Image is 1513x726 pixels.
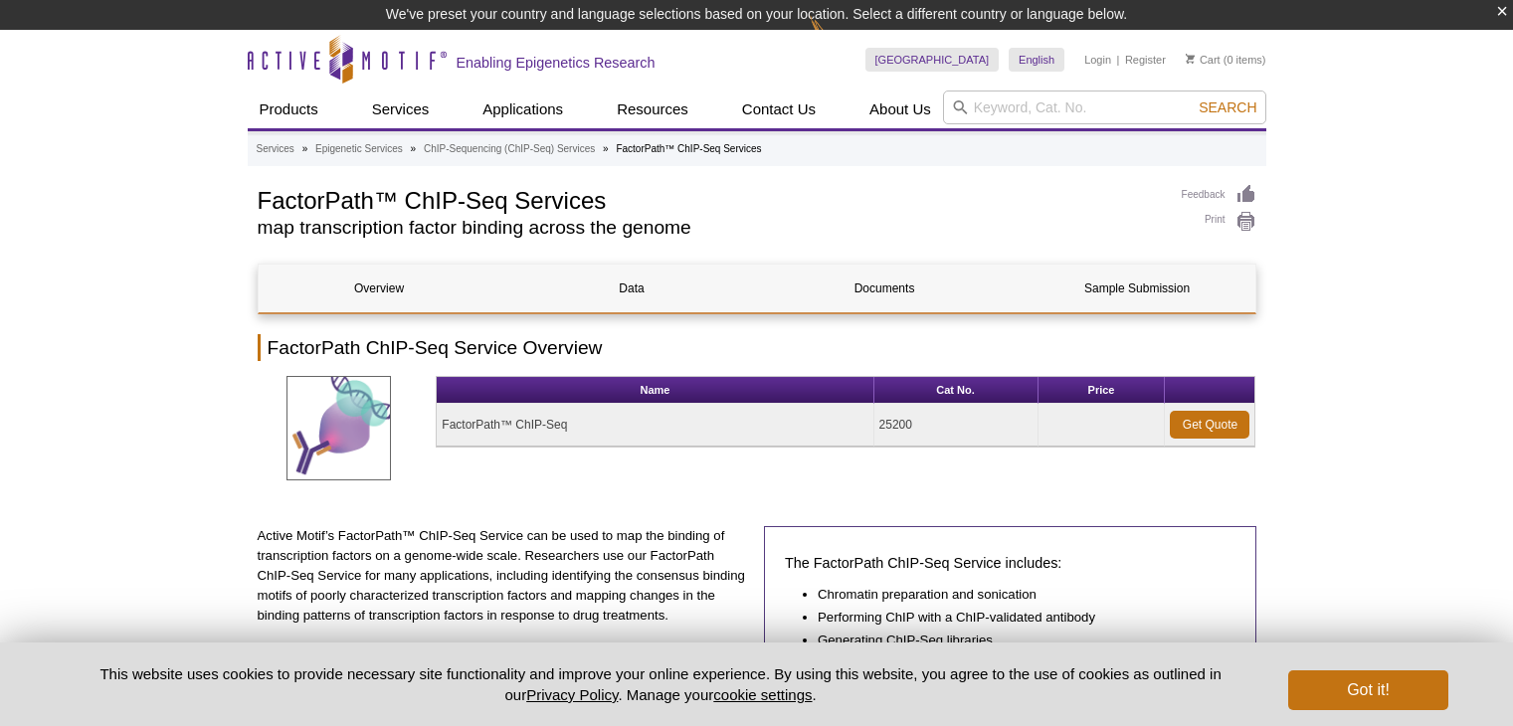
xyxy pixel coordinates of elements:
[865,48,1000,72] a: [GEOGRAPHIC_DATA]
[411,143,417,154] li: »
[1288,670,1447,710] button: Got it!
[810,15,862,62] img: Change Here
[302,143,308,154] li: »
[857,91,943,128] a: About Us
[437,377,873,404] th: Name
[874,377,1039,404] th: Cat No.
[258,184,1162,214] h1: FactorPath™ ChIP-Seq Services
[258,526,750,626] p: Active Motif’s FactorPath™ ChIP-Seq Service can be used to map the binding of transcription facto...
[605,91,700,128] a: Resources
[1170,411,1249,439] a: Get Quote
[874,404,1039,447] td: 25200
[764,265,1006,312] a: Documents
[360,91,442,128] a: Services
[1186,54,1195,64] img: Your Cart
[1009,48,1064,72] a: English
[1084,53,1111,67] a: Login
[1017,265,1258,312] a: Sample Submission
[471,91,575,128] a: Applications
[257,140,294,158] a: Services
[1193,98,1262,116] button: Search
[1186,53,1221,67] a: Cart
[66,663,1256,705] p: This website uses cookies to provide necessary site functionality and improve your online experie...
[713,686,812,703] button: cookie settings
[1199,99,1256,115] span: Search
[1182,211,1256,233] a: Print
[526,686,618,703] a: Privacy Policy
[603,143,609,154] li: »
[943,91,1266,124] input: Keyword, Cat. No.
[730,91,828,128] a: Contact Us
[258,334,1256,361] h2: FactorPath ChIP-Seq Service Overview
[248,91,330,128] a: Products
[286,376,391,480] img: Transcription Factors
[1186,48,1266,72] li: (0 items)
[457,54,656,72] h2: Enabling Epigenetics Research
[818,608,1216,628] li: Performing ChIP with a ChIP-validated antibody
[1117,48,1120,72] li: |
[437,404,873,447] td: FactorPath™ ChIP-Seq
[818,631,1216,650] li: Generating ChIP-Seq libraries
[1039,377,1166,404] th: Price
[1182,184,1256,206] a: Feedback
[1125,53,1166,67] a: Register
[511,265,753,312] a: Data
[258,219,1162,237] h2: map transcription factor binding across the genome
[818,585,1216,605] li: Chromatin preparation and sonication
[424,140,595,158] a: ChIP-Sequencing (ChIP-Seq) Services
[259,265,500,312] a: Overview
[315,140,403,158] a: Epigenetic Services
[785,551,1235,575] h3: The FactorPath ChIP-Seq Service includes:
[616,143,761,154] li: FactorPath™ ChIP-Seq Services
